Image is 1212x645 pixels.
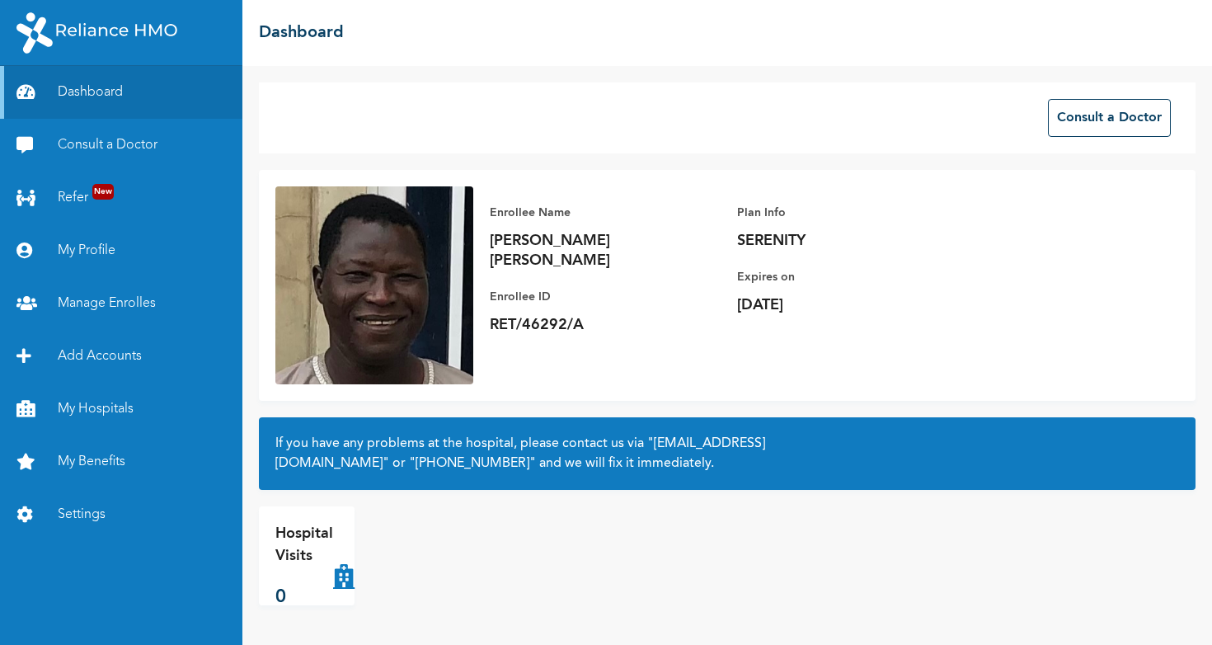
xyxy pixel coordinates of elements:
a: "[PHONE_NUMBER]" [409,457,536,470]
button: Consult a Doctor [1048,99,1171,137]
h2: If you have any problems at the hospital, please contact us via or and we will fix it immediately. [275,434,1179,473]
h2: Dashboard [259,21,344,45]
p: Hospital Visits [275,523,333,567]
p: [PERSON_NAME] [PERSON_NAME] [490,231,721,271]
p: 0 [275,584,333,611]
p: Expires on [737,267,968,287]
p: SERENITY [737,231,968,251]
p: Plan Info [737,203,968,223]
p: [DATE] [737,295,968,315]
p: Enrollee ID [490,287,721,307]
p: RET/46292/A [490,315,721,335]
img: RelianceHMO's Logo [16,12,177,54]
img: Enrollee [275,186,473,384]
p: Enrollee Name [490,203,721,223]
span: New [92,184,114,200]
